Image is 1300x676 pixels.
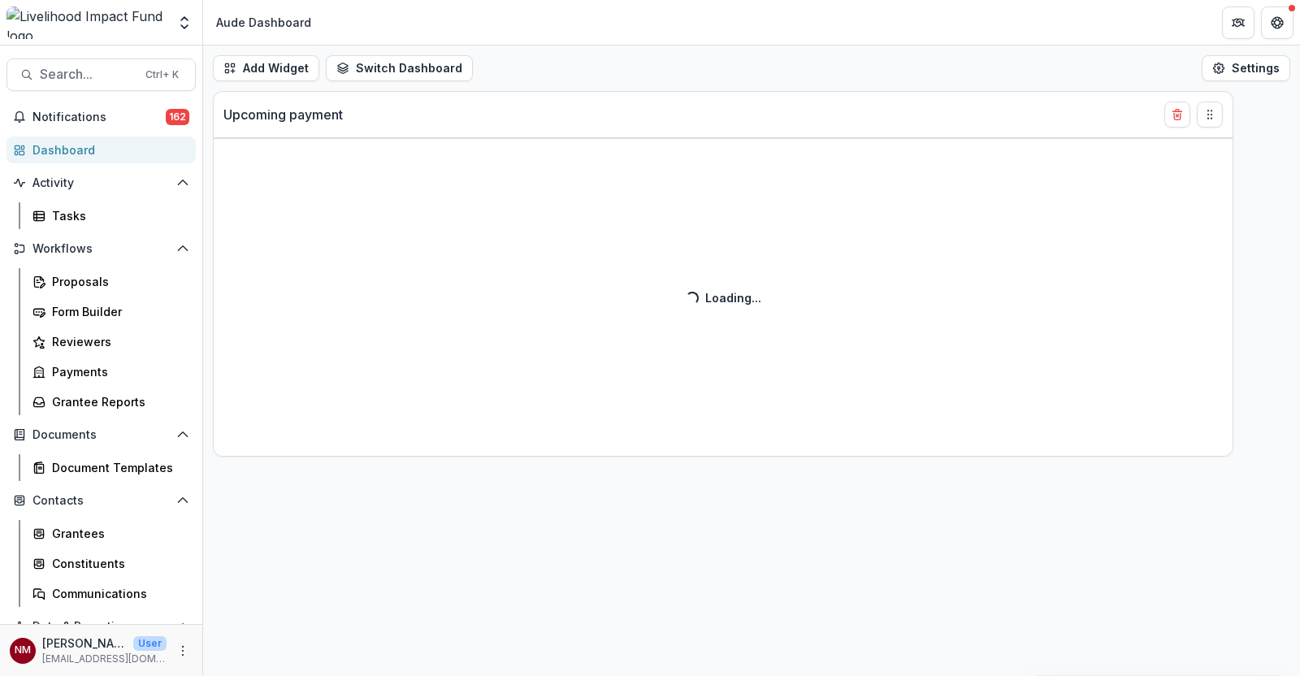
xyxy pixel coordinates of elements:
[6,104,196,130] button: Notifications162
[26,358,196,385] a: Payments
[213,55,319,81] button: Add Widget
[133,636,167,651] p: User
[6,6,167,39] img: Livelihood Impact Fund logo
[6,422,196,448] button: Open Documents
[26,328,196,355] a: Reviewers
[32,620,170,634] span: Data & Reporting
[1197,102,1223,128] button: Drag
[42,635,127,652] p: [PERSON_NAME]
[32,141,183,158] div: Dashboard
[40,67,136,82] span: Search...
[326,55,473,81] button: Switch Dashboard
[173,6,196,39] button: Open entity switcher
[26,298,196,325] a: Form Builder
[1164,102,1190,128] button: Delete card
[52,459,183,476] div: Document Templates
[52,585,183,602] div: Communications
[52,525,183,542] div: Grantees
[32,176,170,190] span: Activity
[6,136,196,163] a: Dashboard
[52,333,183,350] div: Reviewers
[6,58,196,91] button: Search...
[26,454,196,481] a: Document Templates
[26,550,196,577] a: Constituents
[26,388,196,415] a: Grantee Reports
[32,110,166,124] span: Notifications
[15,645,31,656] div: Njeri Muthuri
[1261,6,1293,39] button: Get Help
[26,580,196,607] a: Communications
[42,652,167,666] p: [EMAIL_ADDRESS][DOMAIN_NAME]
[6,170,196,196] button: Open Activity
[223,105,343,124] p: Upcoming payment
[26,202,196,229] a: Tasks
[1222,6,1254,39] button: Partners
[52,207,183,224] div: Tasks
[6,236,196,262] button: Open Workflows
[32,494,170,508] span: Contacts
[52,393,183,410] div: Grantee Reports
[52,303,183,320] div: Form Builder
[173,641,193,661] button: More
[26,520,196,547] a: Grantees
[32,242,170,256] span: Workflows
[142,66,182,84] div: Ctrl + K
[52,273,183,290] div: Proposals
[52,363,183,380] div: Payments
[6,487,196,513] button: Open Contacts
[216,14,311,31] div: Aude Dashboard
[32,428,170,442] span: Documents
[1202,55,1290,81] button: Settings
[52,555,183,572] div: Constituents
[6,613,196,639] button: Open Data & Reporting
[166,109,189,125] span: 162
[26,268,196,295] a: Proposals
[210,11,318,34] nav: breadcrumb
